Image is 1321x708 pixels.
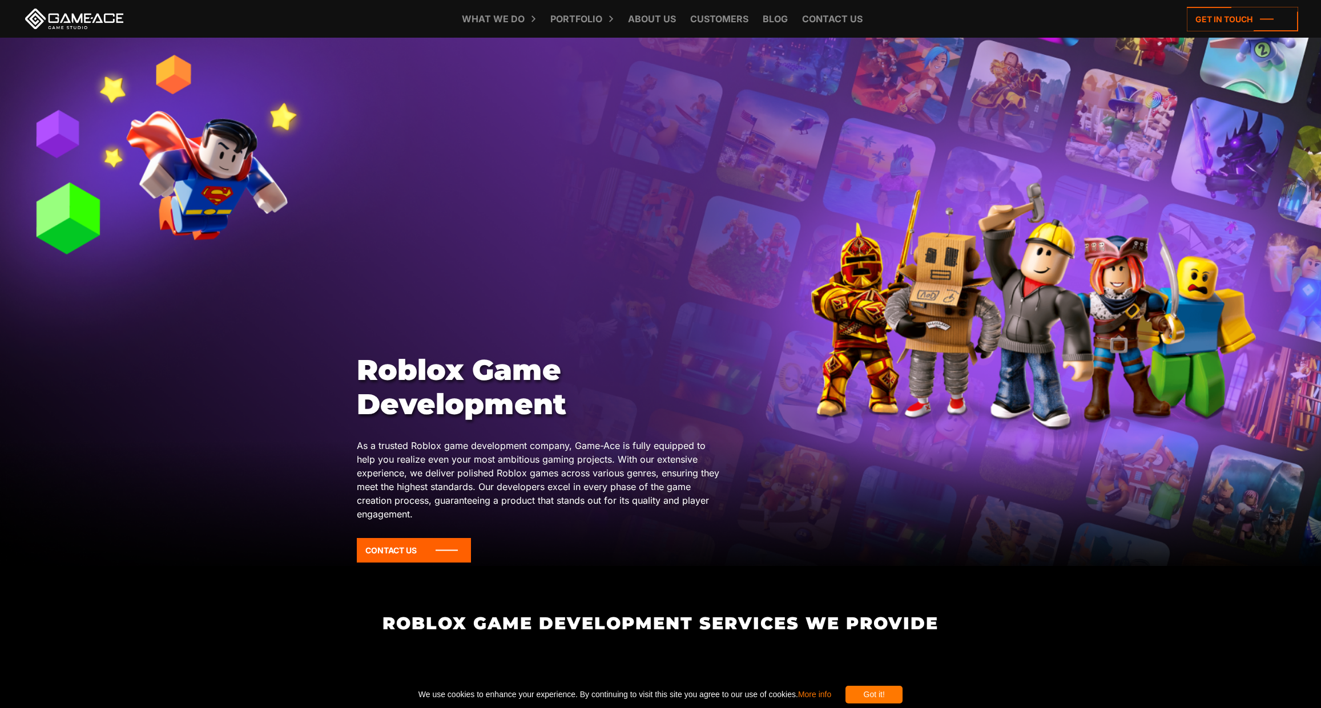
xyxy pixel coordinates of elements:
span: We use cookies to enhance your experience. By continuing to visit this site you agree to our use ... [418,686,831,703]
h1: Roblox Game Development [357,353,721,422]
a: Get in touch [1187,7,1298,31]
a: Contact Us [357,538,471,563]
h2: Roblox Game Development Services We Provide [357,614,965,633]
p: As a trusted Roblox game development company, Game-Ace is fully equipped to help you realize even... [357,439,721,521]
div: Got it! [845,686,903,703]
a: More info [798,690,831,699]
